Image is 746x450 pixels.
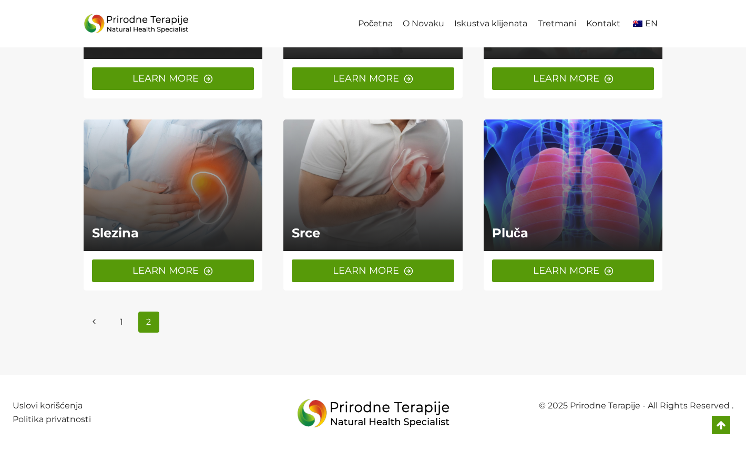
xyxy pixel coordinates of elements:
a: LEARN MORE [92,259,254,282]
a: LEARN MORE [92,67,254,90]
nav: Primary Navigation [353,12,662,36]
a: LEARN MORE [292,259,454,282]
a: LEARN MORE [292,67,454,90]
span: EN [645,18,658,28]
span: LEARN MORE [132,263,199,278]
a: Kontakt [581,12,625,36]
a: Uslovi korišćenja [13,401,83,411]
a: Politika privatnosti [13,414,91,424]
span: LEARN MORE [132,71,199,86]
span: LEARN MORE [533,71,599,86]
a: Tretmani [533,12,581,36]
p: © 2025 Prirodne Terapije - All Rights Reserved . [504,399,733,413]
span: LEARN MORE [333,263,399,278]
img: Prirodne Terapije [84,11,189,37]
span: LEARN MORE [333,71,399,86]
a: Iskustva klijenata [449,12,533,36]
a: Početna [353,12,397,36]
a: LEARN MORE [492,67,655,90]
span: 2 [138,312,159,333]
a: Scroll to top [712,416,730,434]
a: 1 [111,312,132,333]
nav: Page navigation [84,312,663,333]
span: LEARN MORE [533,263,599,278]
a: O Novaku [398,12,449,36]
a: en_AUEN [625,12,662,36]
img: English [633,21,642,27]
a: LEARN MORE [492,259,655,282]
